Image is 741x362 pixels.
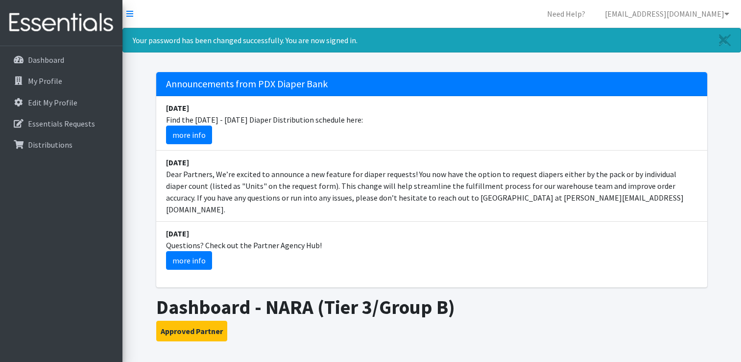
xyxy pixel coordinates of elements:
[156,321,227,341] button: Approved Partner
[122,28,741,52] div: Your password has been changed successfully. You are now signed in.
[166,157,189,167] strong: [DATE]
[156,151,707,222] li: Dear Partners, We’re excited to announce a new feature for diaper requests! You now have the opti...
[28,140,72,150] p: Distributions
[166,251,212,270] a: more info
[28,55,64,65] p: Dashboard
[4,50,119,70] a: Dashboard
[166,229,189,238] strong: [DATE]
[166,126,212,144] a: more info
[156,72,707,96] h5: Announcements from PDX Diaper Bank
[539,4,593,24] a: Need Help?
[166,103,189,113] strong: [DATE]
[709,28,741,52] a: Close
[4,6,119,39] img: HumanEssentials
[4,71,119,91] a: My Profile
[4,114,119,133] a: Essentials Requests
[28,76,62,86] p: My Profile
[156,96,707,151] li: Find the [DATE] - [DATE] Diaper Distribution schedule here:
[28,98,77,107] p: Edit My Profile
[597,4,737,24] a: [EMAIL_ADDRESS][DOMAIN_NAME]
[4,93,119,112] a: Edit My Profile
[4,135,119,155] a: Distributions
[156,222,707,276] li: Questions? Check out the Partner Agency Hub!
[28,119,95,129] p: Essentials Requests
[156,295,707,319] h1: Dashboard - NARA (Tier 3/Group B)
